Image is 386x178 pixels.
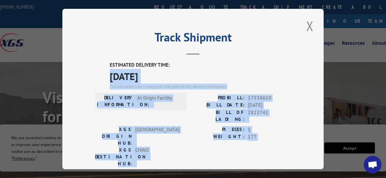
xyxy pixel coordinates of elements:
[248,133,291,141] span: 177
[110,61,291,69] label: ESTIMATED DELIVERY TIME:
[97,94,134,108] label: DELIVERY INFORMATION:
[248,102,291,109] span: [DATE]
[304,17,315,35] button: Close modal
[193,94,245,102] label: PROBILL:
[193,102,245,109] label: BILL DATE:
[193,109,245,123] label: BILL OF LADING:
[135,126,179,147] span: [GEOGRAPHIC_DATA]
[110,69,291,84] span: [DATE]
[95,33,291,45] h2: Track Shipment
[95,126,132,147] label: XGS ORIGIN HUB:
[135,147,179,167] span: CHINO
[248,94,291,102] span: 17538610
[193,126,245,134] label: PIECES:
[110,84,291,89] div: The estimated time is using the time zone for the delivery destination.
[364,156,381,173] a: Open chat
[95,147,132,167] label: XGS DESTINATION HUB:
[248,126,291,134] span: 1
[248,109,291,123] span: 2823741
[193,133,245,141] label: WEIGHT:
[137,94,181,108] span: At Origin Facility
